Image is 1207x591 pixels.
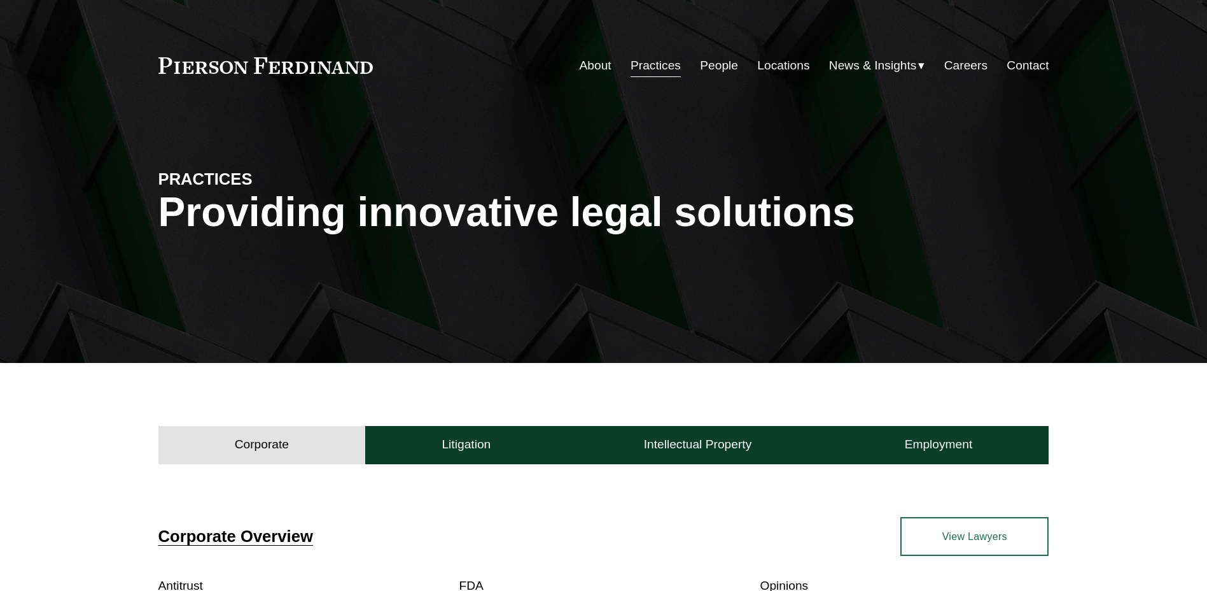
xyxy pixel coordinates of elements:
[644,437,752,452] h4: Intellectual Property
[631,53,681,78] a: Practices
[235,437,289,452] h4: Corporate
[580,53,611,78] a: About
[1007,53,1049,78] a: Contact
[158,169,381,189] h4: PRACTICES
[900,517,1049,555] a: View Lawyers
[442,437,491,452] h4: Litigation
[158,189,1049,236] h1: Providing innovative legal solutions
[757,53,809,78] a: Locations
[700,53,738,78] a: People
[829,55,917,77] span: News & Insights
[944,53,987,78] a: Careers
[158,527,313,545] a: Corporate Overview
[829,53,925,78] a: folder dropdown
[905,437,973,452] h4: Employment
